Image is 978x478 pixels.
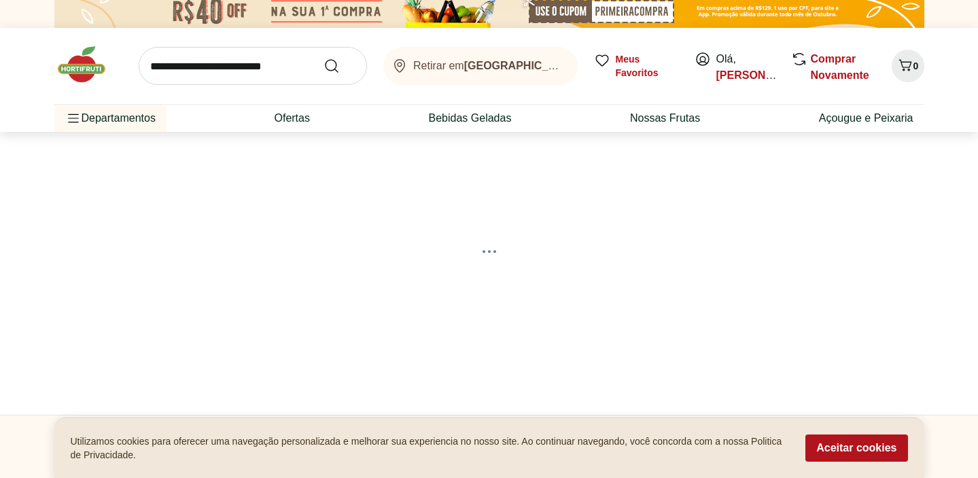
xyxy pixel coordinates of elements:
span: Departamentos [65,102,156,135]
a: Ofertas [274,110,309,126]
button: Aceitar cookies [805,434,907,462]
button: Retirar em[GEOGRAPHIC_DATA]/[GEOGRAPHIC_DATA] [383,47,578,85]
button: Carrinho [892,50,924,82]
p: Utilizamos cookies para oferecer uma navegação personalizada e melhorar sua experiencia no nosso ... [71,434,790,462]
button: Menu [65,102,82,135]
a: Meus Favoritos [594,52,678,80]
input: search [139,47,367,85]
a: [PERSON_NAME] [716,69,807,81]
a: Bebidas Geladas [429,110,512,126]
a: Açougue e Peixaria [819,110,913,126]
img: Hortifruti [54,44,122,85]
button: Submit Search [324,58,356,74]
span: 0 [913,61,919,71]
b: [GEOGRAPHIC_DATA]/[GEOGRAPHIC_DATA] [464,60,699,71]
span: Retirar em [413,60,563,72]
span: Olá, [716,51,777,84]
a: Comprar Novamente [811,53,869,81]
span: Meus Favoritos [616,52,678,80]
a: Nossas Frutas [630,110,700,126]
